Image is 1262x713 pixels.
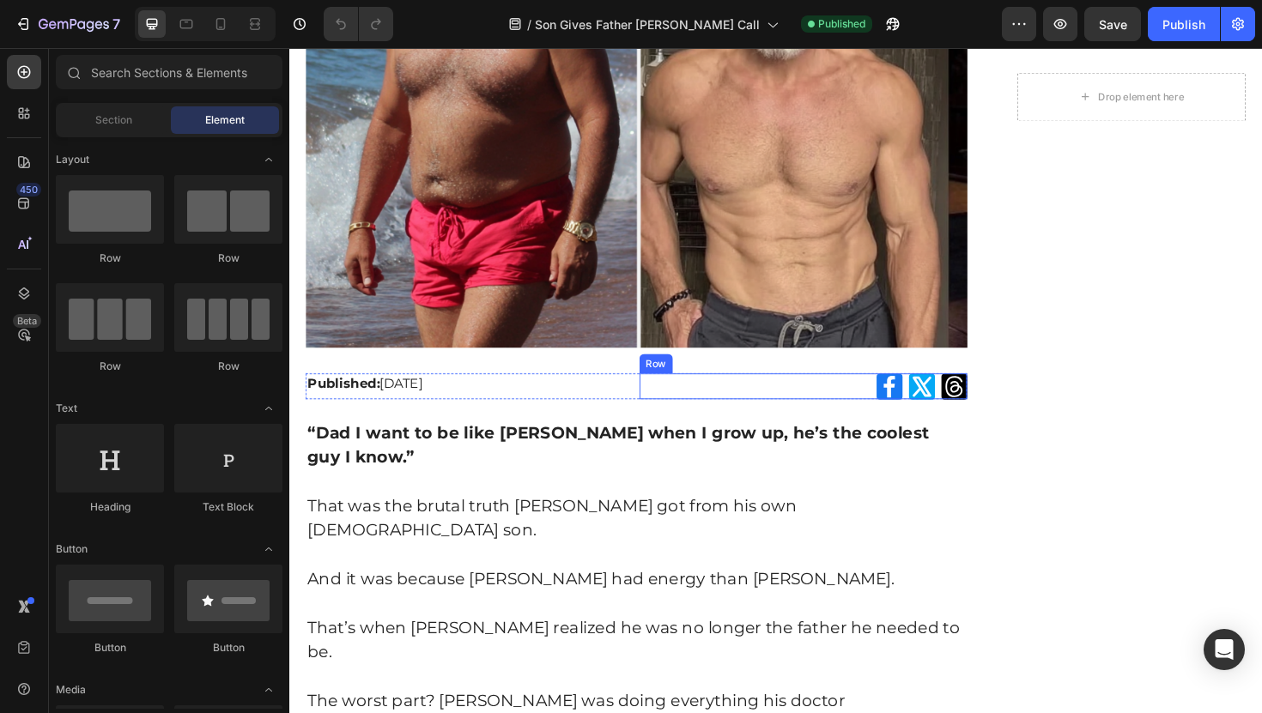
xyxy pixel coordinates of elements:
div: Undo/Redo [324,7,393,41]
span: Media [56,682,86,698]
div: Row [56,359,164,374]
div: Drop element here [857,45,948,58]
span: / [527,15,531,33]
span: Toggle open [255,146,282,173]
div: Open Intercom Messenger [1204,629,1245,670]
iframe: Design area [289,48,1262,713]
p: [DATE] [19,347,362,364]
p: That was the brutal truth [PERSON_NAME] got from his own [DEMOGRAPHIC_DATA] son. And it was becau... [19,472,716,601]
span: Son Gives Father [PERSON_NAME] Call [535,15,760,33]
button: Publish [1148,7,1220,41]
button: Save [1084,7,1141,41]
span: Button [56,541,88,557]
div: Row [174,251,282,266]
div: Row [374,327,403,342]
div: Text Block [174,499,282,515]
p: 7 [112,14,120,34]
span: Text [56,401,77,416]
div: Row [174,359,282,374]
span: Toggle open [255,676,282,704]
p: That’s when [PERSON_NAME] realized he was no longer the father he needed to be. [19,601,716,678]
div: Publish [1162,15,1205,33]
div: Heading [56,499,164,515]
strong: Published: [19,347,95,363]
div: 450 [16,183,41,196]
span: Published [818,16,865,32]
span: Element [205,112,245,128]
input: Search Sections & Elements [56,55,282,89]
button: 7 [7,7,128,41]
span: Toggle open [255,395,282,422]
span: Save [1099,17,1127,32]
span: Layout [56,152,89,167]
div: Row [56,251,164,266]
span: Toggle open [255,535,282,563]
strong: “Dad I want to be like [PERSON_NAME] when I grow up, he’s the coolest guy I know.” [19,397,677,444]
div: Button [56,640,164,656]
div: Beta [13,314,41,328]
div: Button [174,640,282,656]
span: Section [95,112,132,128]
